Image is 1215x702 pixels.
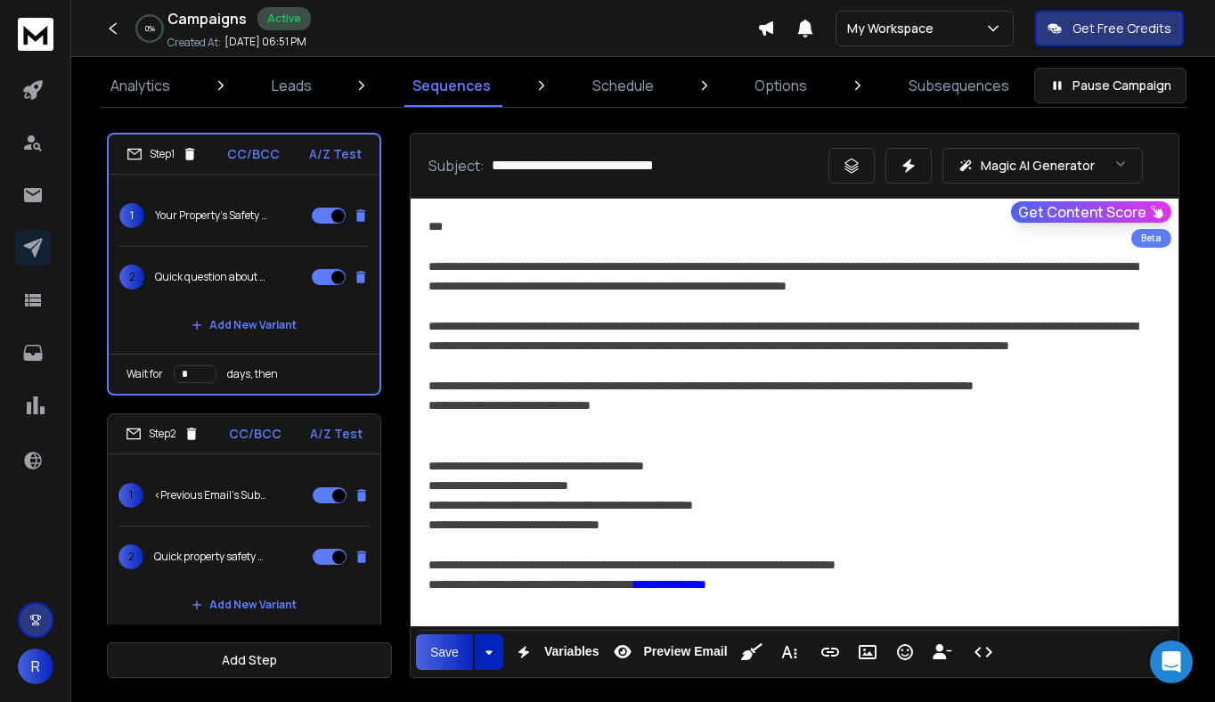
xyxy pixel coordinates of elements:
[606,634,730,670] button: Preview Email
[888,634,922,670] button: Emoticons
[154,488,268,502] p: <Previous Email's Subject>
[126,367,163,381] p: Wait for
[18,649,53,684] button: R
[507,634,603,670] button: Variables
[735,634,769,670] button: Clean HTML
[1150,641,1193,683] div: Open Intercom Messenger
[541,644,603,659] span: Variables
[1034,68,1186,103] button: Pause Campaign
[227,145,280,163] p: CC/BCC
[402,64,501,107] a: Sequences
[1011,201,1171,223] button: Get Content Score
[177,587,311,623] button: Add New Variant
[744,64,818,107] a: Options
[813,634,847,670] button: Insert Link (⌘K)
[177,307,311,343] button: Add New Variant
[154,550,268,564] p: Quick property safety question
[582,64,665,107] a: Schedule
[926,634,959,670] button: Insert Unsubscribe Link
[227,367,278,381] p: days, then
[1035,11,1184,46] button: Get Free Credits
[640,644,730,659] span: Preview Email
[118,544,143,569] span: 2
[107,133,381,396] li: Step1CC/BCCA/Z Test1Your Property's Safety Matters2Quick question about property testingAdd New V...
[167,8,247,29] h1: Campaigns
[155,208,269,223] p: Your Property's Safety Matters
[310,425,363,443] p: A/Z Test
[428,155,485,176] p: Subject:
[309,145,362,163] p: A/Z Test
[167,36,221,50] p: Created At:
[119,203,144,228] span: 1
[261,64,322,107] a: Leads
[224,35,306,49] p: [DATE] 06:51 PM
[118,483,143,508] span: 1
[119,265,144,290] span: 2
[110,75,170,96] p: Analytics
[155,270,269,284] p: Quick question about property testing
[126,146,198,162] div: Step 1
[1131,229,1171,248] div: Beta
[412,75,491,96] p: Sequences
[909,75,1009,96] p: Subsequences
[942,148,1143,184] button: Magic AI Generator
[257,7,311,30] div: Active
[272,75,312,96] p: Leads
[18,18,53,51] img: logo
[126,426,200,442] div: Step 2
[145,23,155,34] p: 0 %
[981,157,1095,175] p: Magic AI Generator
[851,634,885,670] button: Insert Image (⌘P)
[966,634,1000,670] button: Code View
[100,64,181,107] a: Analytics
[754,75,807,96] p: Options
[772,634,806,670] button: More Text
[592,75,654,96] p: Schedule
[1072,20,1171,37] p: Get Free Credits
[107,642,392,678] button: Add Step
[107,413,381,634] li: Step2CC/BCCA/Z Test1<Previous Email's Subject>2Quick property safety questionAdd New Variant
[898,64,1020,107] a: Subsequences
[847,20,941,37] p: My Workspace
[229,425,281,443] p: CC/BCC
[416,634,473,670] button: Save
